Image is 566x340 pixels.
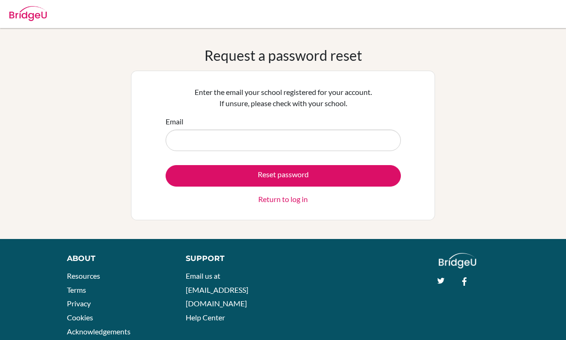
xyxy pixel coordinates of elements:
a: Return to log in [258,194,308,205]
img: Bridge-U [9,6,47,21]
label: Email [166,116,183,127]
h1: Request a password reset [204,47,362,64]
div: Support [186,253,274,264]
a: Cookies [67,313,93,322]
a: Help Center [186,313,225,322]
a: Privacy [67,299,91,308]
a: Terms [67,285,86,294]
img: logo_white@2x-f4f0deed5e89b7ecb1c2cc34c3e3d731f90f0f143d5ea2071677605dd97b5244.png [439,253,477,268]
a: Email us at [EMAIL_ADDRESS][DOMAIN_NAME] [186,271,248,308]
a: Acknowledgements [67,327,131,336]
div: About [67,253,164,264]
p: Enter the email your school registered for your account. If unsure, please check with your school. [166,87,401,109]
a: Resources [67,271,100,280]
button: Reset password [166,165,401,187]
